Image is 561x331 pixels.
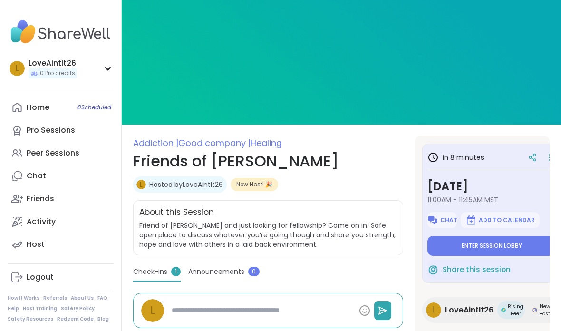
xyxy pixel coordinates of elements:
button: Enter session lobby [427,236,556,256]
a: How It Works [8,295,39,302]
a: Safety Policy [61,305,95,312]
span: 1 [171,267,181,276]
img: ShareWell Logomark [427,214,438,226]
a: Host Training [23,305,57,312]
span: LoveAintIt26 [445,304,493,316]
div: New Host! 🎉 [231,178,278,191]
span: Chat [440,216,457,224]
span: Announcements [188,267,244,277]
a: Hosted byLoveAintIt26 [149,180,223,189]
a: Chat [8,165,114,187]
div: Pro Sessions [27,125,75,136]
a: Referrals [43,295,67,302]
span: L [150,302,155,319]
a: Blog [97,316,109,322]
img: Rising Peer [501,308,506,312]
div: Logout [27,272,54,282]
a: Pro Sessions [8,119,114,142]
img: ShareWell Logomark [427,264,439,275]
div: Host [27,239,45,250]
a: Home8Scheduled [8,96,114,119]
a: Redeem Code [57,316,94,322]
a: FAQ [97,295,107,302]
span: 11:00AM - 11:45AM MST [427,195,556,204]
h3: [DATE] [427,178,556,195]
a: Safety Resources [8,316,53,322]
img: ShareWell Logomark [465,214,477,226]
div: Activity [27,216,56,227]
span: Friend of [PERSON_NAME] and just looking for fellowship? Come on in! Safe open place to discuss w... [139,221,397,249]
h1: Friends of [PERSON_NAME] [133,150,403,173]
button: Add to Calendar [461,212,540,228]
span: Rising Peer [508,303,523,317]
a: Host [8,233,114,256]
img: New Host [532,308,537,312]
span: 0 [248,267,260,276]
h2: About this Session [139,206,214,219]
div: Home [27,102,49,113]
span: Share this session [443,264,511,275]
div: LoveAintIt26 [29,58,77,68]
span: Good company | [178,137,251,149]
span: Check-ins [133,267,167,277]
button: Share this session [427,260,511,280]
div: Chat [27,171,46,181]
span: Add to Calendar [479,216,535,224]
div: Peer Sessions [27,148,79,158]
button: Chat [427,212,457,228]
span: 8 Scheduled [77,104,111,111]
a: Help [8,305,19,312]
span: L [432,304,435,316]
img: ShareWell Nav Logo [8,15,114,49]
a: Peer Sessions [8,142,114,165]
span: New Host [539,303,550,317]
span: L [140,180,143,190]
span: Addiction | [133,137,178,149]
span: Healing [251,137,282,149]
span: Enter session lobby [462,242,522,250]
span: L [16,62,19,75]
a: About Us [71,295,94,302]
a: Logout [8,266,114,289]
a: Activity [8,210,114,233]
span: 0 Pro credits [40,69,75,78]
div: Friends [27,194,54,204]
a: Friends [8,187,114,210]
h3: in 8 minutes [427,152,484,163]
